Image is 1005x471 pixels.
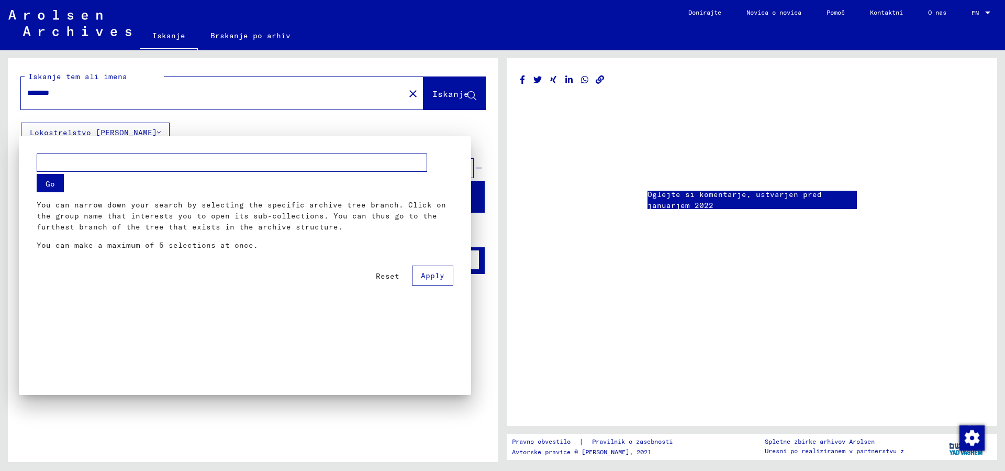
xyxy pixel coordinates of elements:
[376,271,399,280] span: Reset
[37,173,64,192] button: Go
[421,270,444,280] span: Apply
[367,266,408,285] button: Reset
[37,199,453,232] p: You can narrow down your search by selecting the specific archive tree branch. Click on the group...
[37,239,453,250] p: You can make a maximum of 5 selections at once.
[412,265,453,285] button: Apply
[959,425,985,451] img: Change consent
